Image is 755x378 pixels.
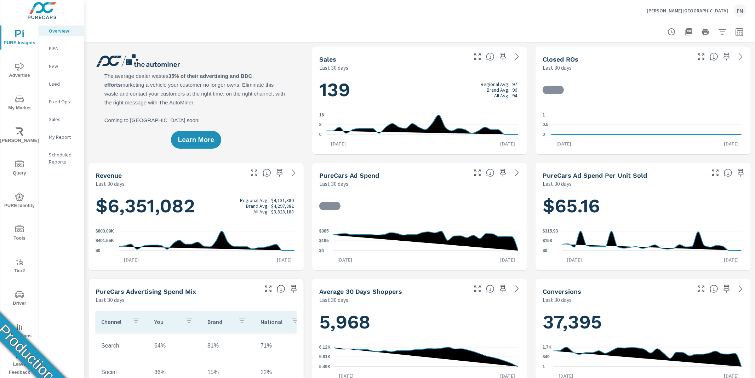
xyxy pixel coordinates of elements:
text: 0.5 [543,122,549,127]
p: [DATE] [332,256,357,263]
text: 849 [543,355,550,360]
span: A rolling 30 day total of daily Shoppers on the dealership website, averaged over the selected da... [486,285,494,293]
div: PIPA [39,43,84,54]
a: See more details in report [511,167,523,178]
p: Fixed Ops [49,98,78,105]
button: Make Fullscreen [472,51,483,62]
p: 94 [512,93,517,98]
p: Regional Avg: [481,81,509,87]
p: [DATE] [719,256,744,263]
h1: 139 [319,78,520,102]
h1: $65.16 [543,194,744,218]
button: Apply Filters [715,25,730,39]
span: Number of Repair Orders Closed by the selected dealership group over the selected time range. [So... [710,52,718,61]
a: See more details in report [511,51,523,62]
span: Save this to your personalized report [721,283,732,294]
text: $195 [319,238,329,243]
span: Total cost of media for all PureCars channels for the selected dealership group over the selected... [486,168,494,177]
p: Last 30 days [319,296,348,304]
text: $803.09K [96,229,114,234]
p: PIPA [49,45,78,52]
p: Last 30 days [319,179,348,188]
h5: Conversions [543,288,581,295]
div: Fixed Ops [39,96,84,107]
h5: Closed ROs [543,56,578,63]
p: [DATE] [495,256,520,263]
h1: 37,395 [543,310,744,334]
p: My Report [49,133,78,141]
text: 5.81K [319,354,331,359]
h5: PureCars Advertising Spend Mix [96,288,196,295]
p: Brand [207,318,232,325]
p: New [49,63,78,70]
span: PURE Identity [2,193,36,210]
span: Average cost of advertising per each vehicle sold at the dealer over the selected date range. The... [724,168,732,177]
p: You [154,318,179,325]
p: $4,131,380 [271,197,294,203]
p: Brand Avg: [487,87,509,93]
text: $4 [319,248,324,253]
button: Make Fullscreen [472,283,483,294]
p: [DATE] [562,256,587,263]
p: [DATE] [326,140,351,147]
button: Make Fullscreen [263,283,274,294]
p: Last 30 days [543,63,572,72]
span: Tools [2,225,36,242]
div: Scheduled Reports [39,149,84,167]
p: Channel [101,318,126,325]
span: Leave Feedback [2,351,36,377]
span: Save this to your personalized report [274,167,285,178]
button: Make Fullscreen [696,283,707,294]
span: Save this to your personalized report [497,51,509,62]
p: [DATE] [495,140,520,147]
p: Last 30 days [96,296,125,304]
button: Learn More [171,131,221,149]
text: $0 [543,248,548,253]
p: Brand Avg: [246,203,269,209]
span: My Market [2,95,36,112]
span: Save this to your personalized report [288,283,299,294]
p: [DATE] [551,140,576,147]
text: 1 [543,113,545,118]
p: Last 30 days [96,179,125,188]
span: Save this to your personalized report [721,51,732,62]
p: 97 [512,81,517,87]
text: $158 [543,239,552,244]
p: Used [49,80,78,87]
p: [DATE] [272,256,297,263]
p: [PERSON_NAME][GEOGRAPHIC_DATA] [647,7,728,14]
span: This table looks at how you compare to the amount of budget you spend per channel as opposed to y... [277,285,285,293]
text: 6.12K [319,345,331,350]
button: Make Fullscreen [710,167,721,178]
span: Driver [2,290,36,308]
div: Overview [39,25,84,36]
h5: Average 30 Days Shoppers [319,288,402,295]
text: 1 [543,364,545,369]
button: Print Report [698,25,713,39]
button: "Export Report to PDF" [681,25,696,39]
p: $4,297,882 [271,203,294,209]
text: $401.55K [96,239,114,244]
div: Used [39,79,84,89]
a: See more details in report [735,283,747,294]
span: Operations [2,323,36,340]
span: Advertise [2,62,36,80]
p: Last 30 days [319,63,348,72]
p: Overview [49,27,78,34]
text: 5.49K [319,364,331,369]
span: [PERSON_NAME] [2,127,36,145]
a: See more details in report [735,51,747,62]
text: 1.7K [543,345,552,350]
p: [DATE] [719,140,744,147]
a: See more details in report [511,283,523,294]
button: Make Fullscreen [248,167,260,178]
h1: $6,351,082 [96,194,297,218]
span: Learn More [178,137,214,143]
div: FM [734,4,747,17]
p: 96 [512,87,517,93]
h5: Sales [319,56,336,63]
p: All Avg: [494,93,509,98]
text: $0 [96,248,101,253]
div: New [39,61,84,71]
span: The number of dealer-specified goals completed by a visitor. [Source: This data is provided by th... [710,285,718,293]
